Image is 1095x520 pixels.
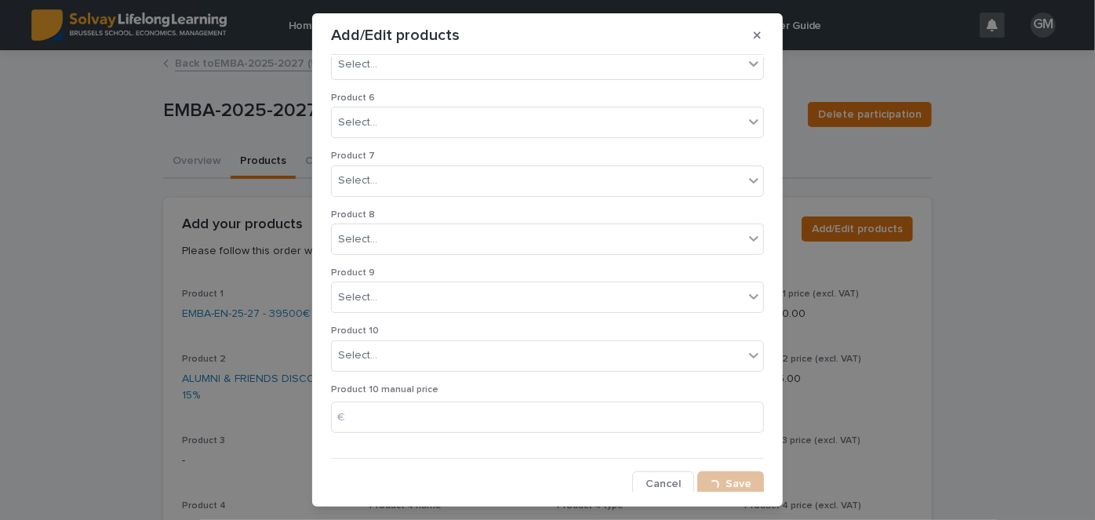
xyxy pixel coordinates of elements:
span: Save [726,478,751,489]
span: Product 10 manual price [331,385,438,395]
button: Save [697,471,764,496]
div: Select... [338,347,377,364]
div: Select... [338,173,377,189]
div: € [331,402,362,433]
div: Select... [338,289,377,306]
span: Product 6 [331,93,375,103]
button: Cancel [632,471,694,496]
div: Select... [338,231,377,248]
span: Product 9 [331,268,375,278]
span: Product 7 [331,151,375,161]
span: Product 8 [331,210,375,220]
div: Select... [338,56,377,73]
span: Product 10 [331,326,379,336]
div: Select... [338,115,377,131]
p: Add/Edit products [331,26,460,45]
span: Cancel [646,478,681,489]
